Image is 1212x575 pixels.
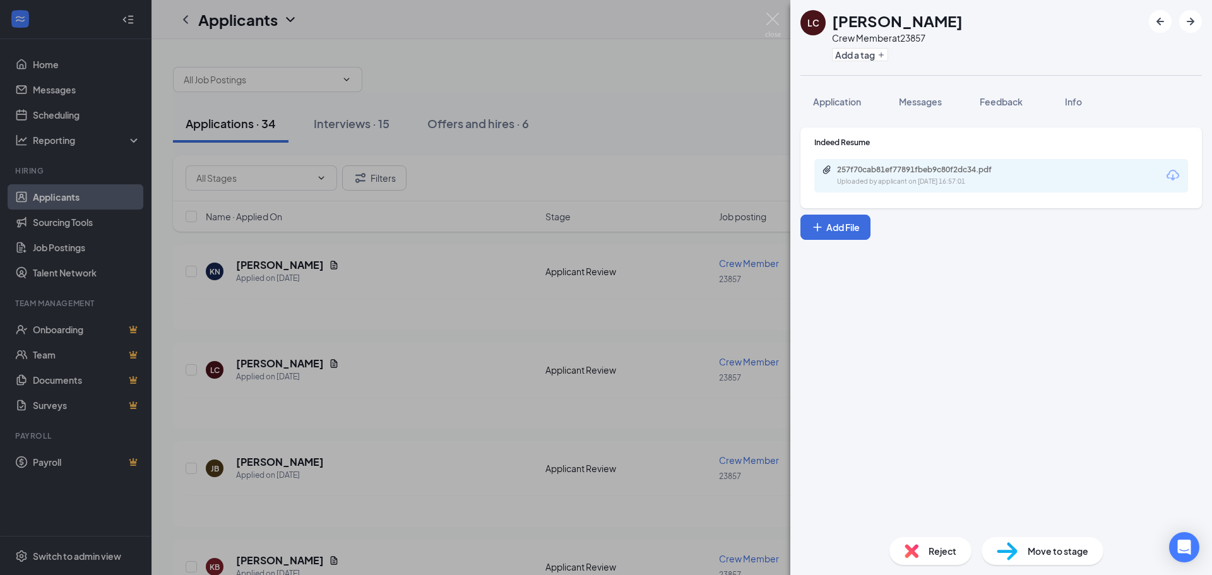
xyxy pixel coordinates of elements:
svg: Plus [811,221,824,234]
div: Crew Member at 23857 [832,32,963,44]
h1: [PERSON_NAME] [832,10,963,32]
svg: Plus [877,51,885,59]
div: Open Intercom Messenger [1169,532,1199,562]
svg: Download [1165,168,1180,183]
span: Reject [929,544,956,558]
span: Application [813,96,861,107]
button: PlusAdd a tag [832,48,888,61]
button: ArrowLeftNew [1149,10,1172,33]
span: Messages [899,96,942,107]
div: Uploaded by applicant on [DATE] 16:57:01 [837,177,1026,187]
button: Add FilePlus [800,215,870,240]
span: Info [1065,96,1082,107]
span: Feedback [980,96,1023,107]
div: 257f70cab81ef77891fbeb9c80f2dc34.pdf [837,165,1014,175]
a: Paperclip257f70cab81ef77891fbeb9c80f2dc34.pdfUploaded by applicant on [DATE] 16:57:01 [822,165,1026,187]
div: Indeed Resume [814,137,1188,148]
button: ArrowRight [1179,10,1202,33]
div: LC [807,16,819,29]
span: Move to stage [1028,544,1088,558]
svg: Paperclip [822,165,832,175]
svg: ArrowRight [1183,14,1198,29]
svg: ArrowLeftNew [1153,14,1168,29]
